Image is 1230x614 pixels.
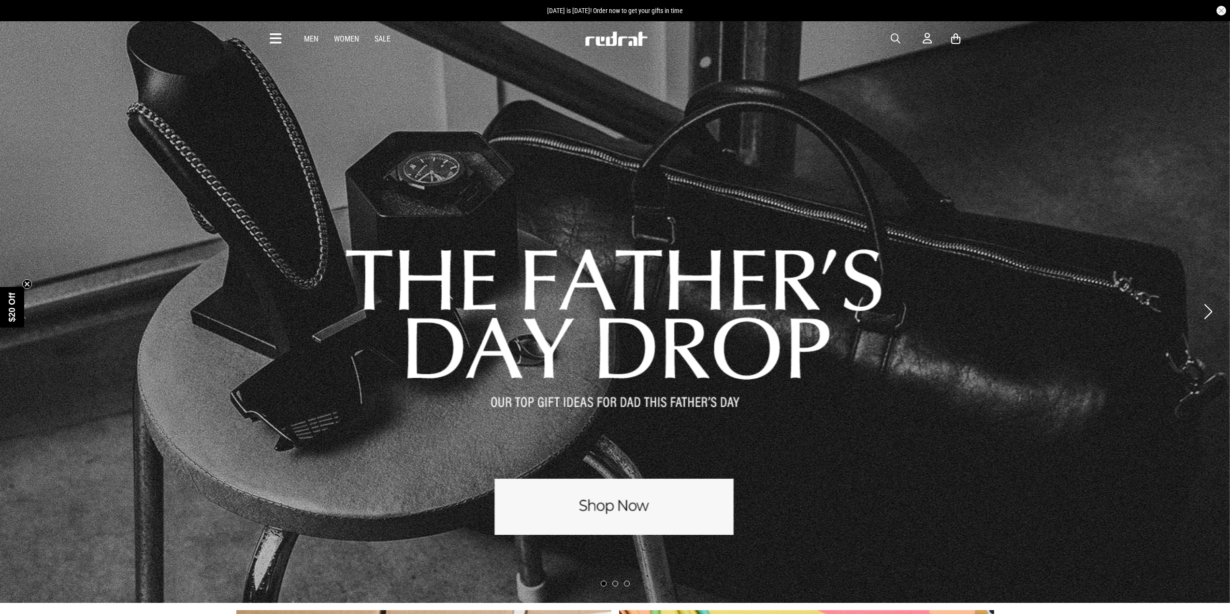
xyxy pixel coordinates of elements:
a: Men [304,34,318,43]
span: $20 Off [7,292,17,322]
img: Redrat logo [584,31,648,46]
span: [DATE] is [DATE]! Order now to get your gifts in time [547,7,683,14]
a: Women [334,34,359,43]
button: Close teaser [22,279,32,289]
a: Sale [375,34,391,43]
button: Next slide [1201,301,1215,322]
